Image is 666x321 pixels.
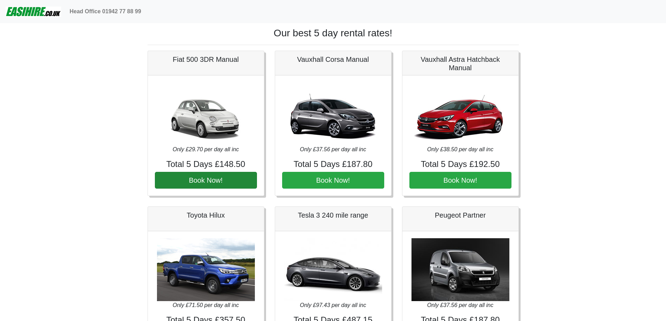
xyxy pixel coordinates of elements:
[411,238,509,301] img: Peugeot Partner
[282,211,384,219] h5: Tesla 3 240 mile range
[284,238,382,301] img: Tesla 3 240 mile range
[409,55,511,72] h5: Vauxhall Astra Hatchback Manual
[282,55,384,64] h5: Vauxhall Corsa Manual
[300,302,366,308] i: Only £97.43 per day all inc
[155,211,257,219] h5: Toyota Hilux
[409,159,511,169] h4: Total 5 Days £192.50
[157,238,255,301] img: Toyota Hilux
[6,5,61,19] img: easihire_logo_small.png
[282,172,384,189] button: Book Now!
[155,55,257,64] h5: Fiat 500 3DR Manual
[409,172,511,189] button: Book Now!
[300,146,366,152] i: Only £37.56 per day all inc
[427,302,493,308] i: Only £37.56 per day all inc
[155,159,257,169] h4: Total 5 Days £148.50
[157,82,255,145] img: Fiat 500 3DR Manual
[282,159,384,169] h4: Total 5 Days £187.80
[409,211,511,219] h5: Peugeot Partner
[284,82,382,145] img: Vauxhall Corsa Manual
[411,82,509,145] img: Vauxhall Astra Hatchback Manual
[173,146,239,152] i: Only £29.70 per day all inc
[148,27,519,39] h1: Our best 5 day rental rates!
[70,8,141,14] b: Head Office 01942 77 88 99
[173,302,239,308] i: Only £71.50 per day all inc
[427,146,493,152] i: Only £38.50 per day all inc
[67,5,144,19] a: Head Office 01942 77 88 99
[155,172,257,189] button: Book Now!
